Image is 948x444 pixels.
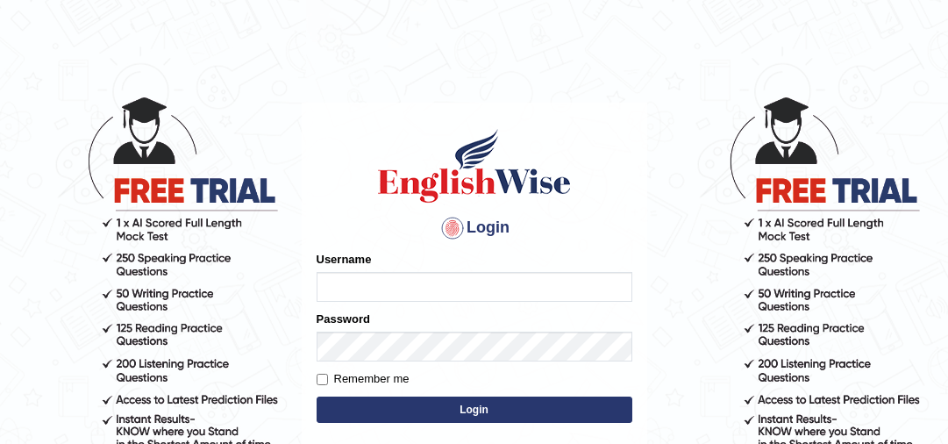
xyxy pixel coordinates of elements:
[317,311,370,327] label: Password
[317,251,372,268] label: Username
[374,126,574,205] img: Logo of English Wise sign in for intelligent practice with AI
[317,397,632,423] button: Login
[317,370,410,388] label: Remember me
[317,214,632,242] h4: Login
[317,374,328,385] input: Remember me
